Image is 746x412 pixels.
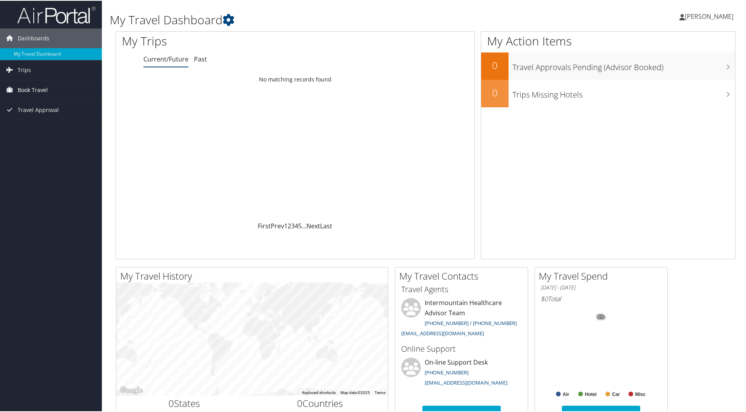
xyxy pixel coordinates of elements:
[18,99,59,119] span: Travel Approval
[563,391,569,396] text: Air
[120,269,388,282] h2: My Travel History
[539,269,667,282] h2: My Travel Spend
[302,221,306,229] span: …
[258,396,382,409] h2: Countries
[18,60,31,79] span: Trips
[481,58,509,71] h2: 0
[401,329,484,336] a: [EMAIL_ADDRESS][DOMAIN_NAME]
[122,32,319,49] h1: My Trips
[291,221,295,229] a: 3
[679,4,741,27] a: [PERSON_NAME]
[306,221,320,229] a: Next
[541,294,548,302] span: $0
[481,32,735,49] h1: My Action Items
[271,221,284,229] a: Prev
[541,294,661,302] h6: Total
[685,11,733,20] span: [PERSON_NAME]
[284,221,288,229] a: 1
[375,390,386,394] a: Terms (opens in new tab)
[397,357,526,389] li: On-line Support Desk
[401,343,522,354] h3: Online Support
[425,378,507,385] a: [EMAIL_ADDRESS][DOMAIN_NAME]
[18,80,48,99] span: Book Travel
[194,54,207,63] a: Past
[17,5,96,23] img: airportal-logo.png
[635,391,646,396] text: Misc
[18,28,49,47] span: Dashboards
[302,389,336,395] button: Keyboard shortcuts
[512,57,735,72] h3: Travel Approvals Pending (Advisor Booked)
[298,221,302,229] a: 5
[399,269,528,282] h2: My Travel Contacts
[541,283,661,291] h6: [DATE] - [DATE]
[512,85,735,99] h3: Trips Missing Hotels
[122,396,246,409] h2: States
[401,283,522,294] h3: Travel Agents
[143,54,188,63] a: Current/Future
[288,221,291,229] a: 2
[116,72,474,86] td: No matching records found
[425,319,517,326] a: [PHONE_NUMBER] / [PHONE_NUMBER]
[320,221,332,229] a: Last
[598,314,604,319] tspan: 0%
[397,297,526,339] li: Intermountain Healthcare Advisor Team
[110,11,531,27] h1: My Travel Dashboard
[481,85,509,99] h2: 0
[585,391,597,396] text: Hotel
[118,385,144,395] a: Open this area in Google Maps (opens a new window)
[340,390,370,394] span: Map data ©2025
[481,52,735,79] a: 0Travel Approvals Pending (Advisor Booked)
[425,368,469,375] a: [PHONE_NUMBER]
[258,221,271,229] a: First
[118,385,144,395] img: Google
[295,221,298,229] a: 4
[168,396,174,409] span: 0
[481,79,735,107] a: 0Trips Missing Hotels
[612,391,620,396] text: Car
[297,396,302,409] span: 0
